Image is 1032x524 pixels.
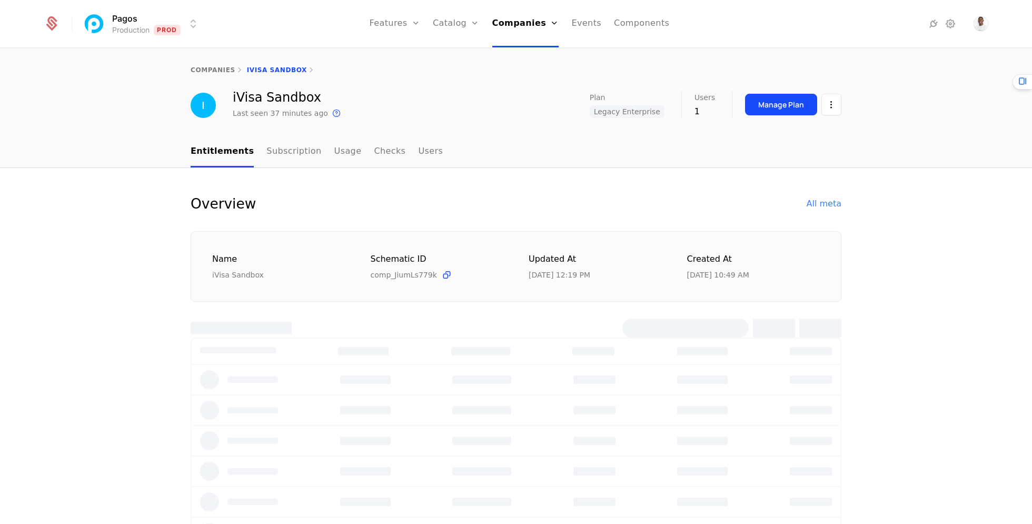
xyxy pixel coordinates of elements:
div: Schematic ID [371,253,504,265]
button: Open user button [974,16,988,31]
div: All meta [807,197,841,210]
button: Select environment [85,12,200,35]
img: iVisa Sandbox [191,93,216,118]
div: Overview [191,193,256,214]
a: Integrations [927,17,940,30]
div: Production [112,25,150,35]
span: Legacy Enterprise [590,105,664,118]
nav: Main [191,136,841,167]
span: Users [694,94,715,101]
span: comp_JiumLs779k [371,270,437,280]
a: Settings [944,17,957,30]
div: 1 [694,105,715,118]
div: iVisa Sandbox [233,91,343,104]
a: Users [418,136,443,167]
span: Pagos [112,12,137,25]
button: Select action [821,94,841,115]
div: Created at [687,253,820,266]
div: Manage Plan [758,100,804,110]
div: 8/12/25, 12:19 PM [529,270,590,280]
a: Entitlements [191,136,254,167]
a: Usage [334,136,362,167]
div: Last seen 37 minutes ago [233,108,328,118]
img: Pagos [82,11,107,36]
button: Manage Plan [745,94,817,115]
span: Prod [154,25,181,35]
span: Plan [590,94,606,101]
div: Updated at [529,253,662,266]
ul: Choose Sub Page [191,136,443,167]
div: Name [212,253,345,266]
div: 8/12/25, 10:49 AM [687,270,749,280]
a: Checks [374,136,405,167]
a: Subscription [266,136,321,167]
img: LJ Durante [974,16,988,31]
div: iVisa Sandbox [212,270,345,280]
a: companies [191,66,235,74]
